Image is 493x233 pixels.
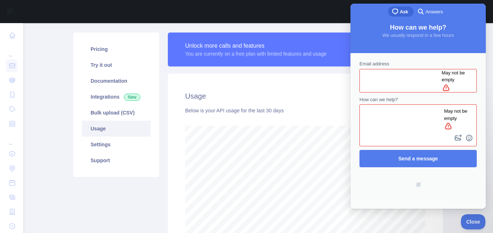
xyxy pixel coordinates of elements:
[82,41,150,57] a: Pricing
[350,4,486,209] iframe: Help Scout Beacon - Live Chat, Contact Form, and Knowledge Base
[185,50,327,57] div: You are currently on a free plan with limited features and usage
[82,121,150,137] a: Usage
[82,105,150,121] a: Bulk upload (CSV)
[124,94,140,101] span: New
[185,91,426,101] h2: Usage
[185,42,327,50] div: Unlock more calls and features
[6,43,17,58] div: ...
[461,214,486,229] iframe: Help Scout Beacon - Close
[82,73,150,89] a: Documentation
[82,152,150,168] a: Support
[82,137,150,152] a: Settings
[6,131,17,146] div: ...
[82,89,150,105] a: Integrations New
[185,107,426,114] div: Below is your API usage for the last 30 days
[82,57,150,73] a: Try it out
